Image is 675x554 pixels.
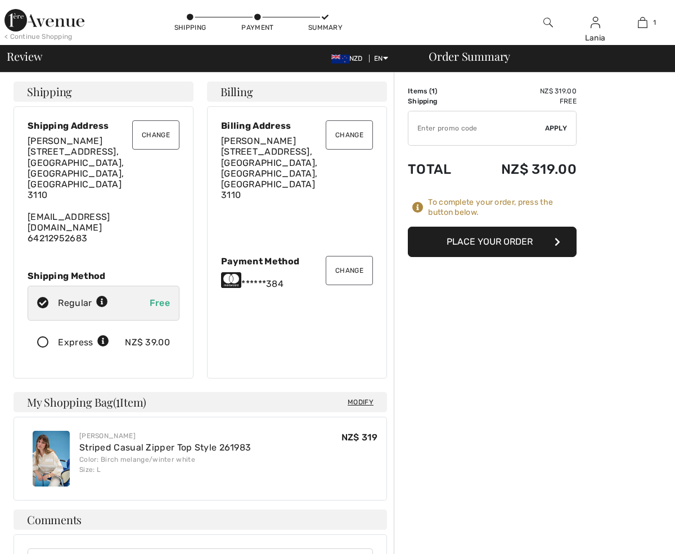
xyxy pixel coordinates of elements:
div: NZ$ 39.00 [125,336,170,349]
span: Free [150,298,170,308]
div: Shipping Address [28,120,179,131]
div: Lania [572,32,618,44]
td: NZ$ 319.00 [470,150,577,188]
div: Color: Birch melange/winter white Size: L [79,454,251,475]
button: Change [326,256,373,285]
a: Sign In [591,17,600,28]
td: NZ$ 319.00 [470,86,577,96]
a: 1 [619,16,665,29]
span: 1 [653,17,656,28]
div: Billing Address [221,120,373,131]
h4: My Shopping Bag [13,392,387,412]
td: Items ( ) [408,86,470,96]
button: Change [326,120,373,150]
td: Total [408,150,470,188]
span: [PERSON_NAME] [28,136,102,146]
div: < Continue Shopping [4,31,73,42]
td: Shipping [408,96,470,106]
div: Express [58,336,109,349]
span: NZD [331,55,367,62]
div: [EMAIL_ADDRESS][DOMAIN_NAME] 64212952683 [28,136,179,244]
img: 1ère Avenue [4,9,84,31]
img: search the website [543,16,553,29]
div: Regular [58,296,108,310]
button: Place Your Order [408,227,577,257]
span: Modify [348,397,373,408]
span: 1 [116,394,120,409]
img: My Bag [638,16,647,29]
div: To complete your order, press the button below. [428,197,577,218]
img: New Zealand Dollar [331,55,349,64]
div: Payment Method [221,256,373,267]
span: [STREET_ADDRESS], [GEOGRAPHIC_DATA], [GEOGRAPHIC_DATA], [GEOGRAPHIC_DATA] 3110 [221,146,317,200]
button: Change [132,120,179,150]
a: Striped Casual Zipper Top Style 261983 [79,442,251,453]
img: Striped Casual Zipper Top Style 261983 [33,431,70,487]
div: [PERSON_NAME] [79,431,251,441]
span: NZ$ 319 [341,432,377,443]
div: Order Summary [415,51,668,62]
div: Payment [241,22,274,33]
span: 1 [431,87,435,95]
div: Summary [308,22,342,33]
span: EN [374,55,388,62]
div: Shipping [173,22,207,33]
img: My Info [591,16,600,29]
h4: Comments [13,510,387,530]
span: Apply [545,123,568,133]
div: Shipping Method [28,271,179,281]
span: Billing [220,86,253,97]
span: [STREET_ADDRESS], [GEOGRAPHIC_DATA], [GEOGRAPHIC_DATA], [GEOGRAPHIC_DATA] 3110 [28,146,124,200]
span: Review [7,51,42,62]
input: Promo code [408,111,545,145]
span: [PERSON_NAME] [221,136,296,146]
td: Free [470,96,577,106]
span: Shipping [27,86,72,97]
span: ( Item) [113,394,146,409]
